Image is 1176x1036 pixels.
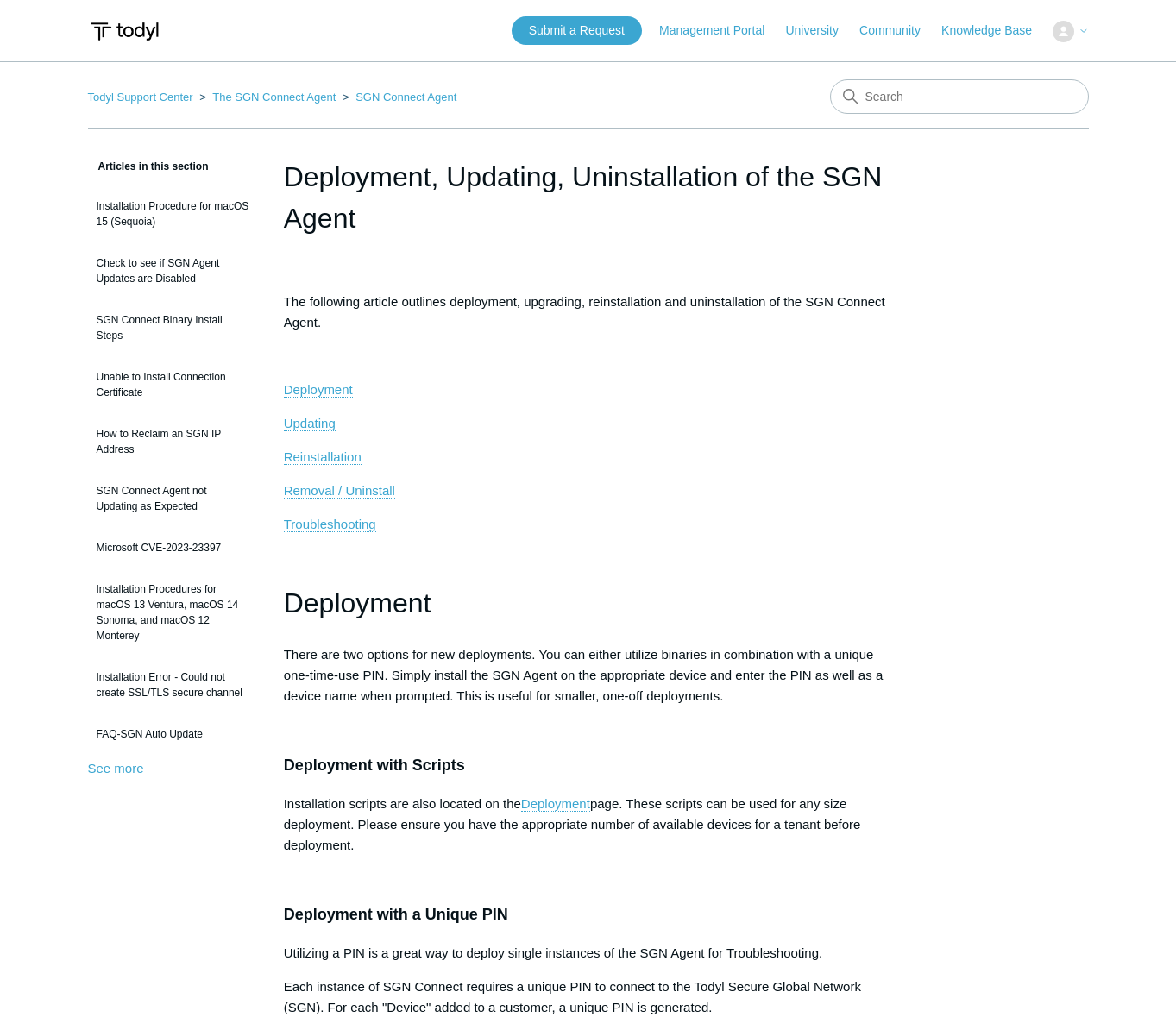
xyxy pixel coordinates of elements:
h1: Deployment, Updating, Uninstallation of the SGN Agent [284,156,893,239]
span: There are two options for new deployments. You can either utilize binaries in combination with a ... [284,647,884,703]
a: University [785,22,855,40]
span: Updating [284,416,336,430]
span: Each instance of SGN Connect requires a unique PIN to connect to the Todyl Secure Global Network ... [284,979,861,1014]
span: Utilizing a PIN is a great way to deploy single instances of the SGN Agent for Troubleshooting. [284,945,823,960]
a: Troubleshooting [284,517,376,532]
a: The SGN Connect Agent [212,91,336,104]
a: Reinstallation [284,449,362,465]
span: Deployment [284,587,431,618]
span: Deployment with a Unique PIN [284,906,508,923]
a: SGN Connect Agent [355,91,456,104]
span: Installation scripts are also located on the [284,796,521,811]
a: Installation Procedures for macOS 13 Ventura, macOS 14 Sonoma, and macOS 12 Monterey [88,573,258,652]
a: Unable to Install Connection Certificate [88,361,258,409]
a: Installation Procedure for macOS 15 (Sequoia) [88,190,258,238]
li: Todyl Support Center [88,91,197,104]
span: Reinstallation [284,449,362,464]
li: The SGN Connect Agent [196,91,339,104]
span: page. These scripts can be used for any size deployment. Please ensure you have the appropriate n... [284,796,861,852]
a: See more [88,761,144,775]
a: Removal / Uninstall [284,483,395,499]
a: FAQ-SGN Auto Update [88,718,258,750]
a: SGN Connect Binary Install Steps [88,304,258,352]
a: Installation Error - Could not create SSL/TLS secure channel [88,661,258,709]
span: Deployment [284,382,353,397]
a: Todyl Support Center [88,91,193,104]
a: SGN Connect Agent not Updating as Expected [88,474,258,523]
a: Submit a Request [512,16,642,45]
li: SGN Connect Agent [339,91,456,104]
a: Microsoft CVE-2023-23397 [88,531,258,564]
a: Management Portal [659,22,782,40]
a: Knowledge Base [941,22,1049,40]
a: Deployment [521,796,590,812]
img: Todyl Support Center Help Center home page [88,16,161,47]
a: Community [859,22,938,40]
span: Deployment with Scripts [284,757,465,774]
span: The following article outlines deployment, upgrading, reinstallation and uninstallation of the SG... [284,294,885,330]
a: Check to see if SGN Agent Updates are Disabled [88,247,258,295]
a: Updating [284,416,336,431]
a: Deployment [284,382,353,398]
a: How to Reclaim an SGN IP Address [88,418,258,466]
span: Troubleshooting [284,517,376,531]
span: Removal / Uninstall [284,483,395,498]
input: Search [830,79,1089,114]
span: Articles in this section [88,160,209,173]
